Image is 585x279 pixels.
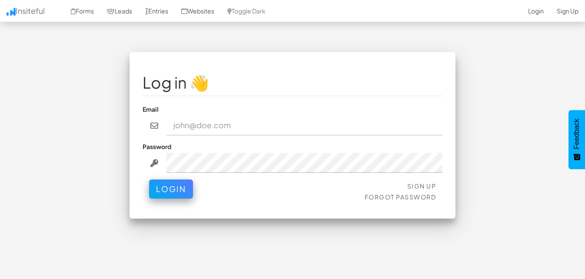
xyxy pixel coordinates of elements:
a: Forgot Password [365,193,436,201]
span: Feedback [573,119,581,149]
img: icon.png [7,8,16,16]
a: Sign Up [407,182,436,190]
button: Login [149,179,193,199]
label: Password [143,142,171,151]
h1: Log in 👋 [143,74,442,91]
button: Feedback - Show survey [568,110,585,169]
input: john@doe.com [166,116,443,136]
label: Email [143,105,159,113]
